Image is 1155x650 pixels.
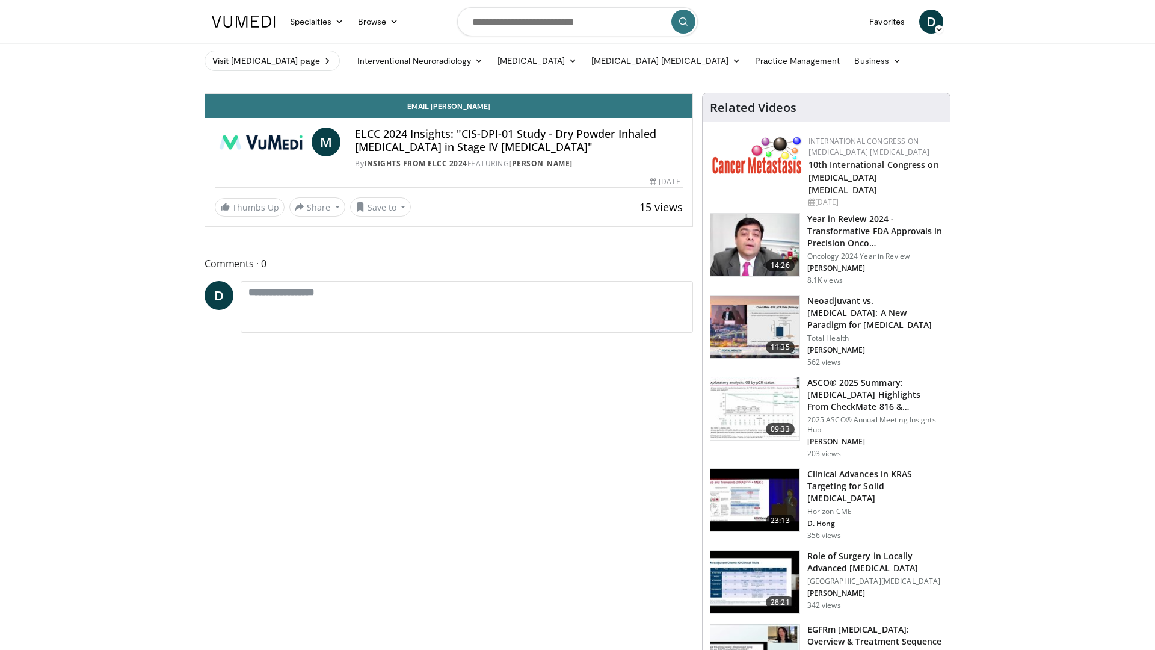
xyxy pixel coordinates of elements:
a: Specialties [283,10,351,34]
p: [PERSON_NAME] [807,437,943,447]
h4: ELCC 2024 Insights: "CIS-DPI-01 Study - Dry Powder Inhaled [MEDICAL_DATA] in Stage IV [MEDICAL_DA... [355,128,682,153]
p: Oncology 2024 Year in Review [807,252,943,261]
h3: Clinical Advances in KRAS Targeting for Solid [MEDICAL_DATA] [807,468,943,504]
p: Horizon CME [807,507,943,516]
div: By FEATURING [355,158,682,169]
img: 6ff8bc22-9509-4454-a4f8-ac79dd3b8976.png.150x105_q85_autocrop_double_scale_upscale_version-0.2.png [712,136,802,174]
p: Total Health [807,333,943,343]
img: Insights from ELCC 2024 [215,128,307,156]
img: ca6195e2-c3cf-4116-a631-e3c10f237ad7.150x105_q85_crop-smart_upscale.jpg [710,469,799,531]
h3: Neoadjuvant vs. [MEDICAL_DATA]: A New Paradigm for [MEDICAL_DATA] [807,295,943,331]
div: [DATE] [808,197,940,208]
a: Thumbs Up [215,198,285,217]
a: [MEDICAL_DATA] [490,49,584,73]
p: 342 views [807,601,841,610]
video-js: Video Player [205,93,692,94]
p: D. Hong [807,519,943,528]
p: 562 views [807,357,841,367]
span: 11:35 [766,341,795,353]
a: Business [847,49,908,73]
p: 2025 ASCO® Annual Meeting Insights Hub [807,415,943,435]
a: D [919,10,943,34]
p: [PERSON_NAME] [807,264,943,273]
a: Insights from ELCC 2024 [364,158,467,169]
a: 14:26 Year in Review 2024 - Transformative FDA Approvals in Precision Onco… Oncology 2024 Year in... [710,213,943,285]
a: 10th International Congress on [MEDICAL_DATA] [MEDICAL_DATA] [808,159,939,196]
a: 09:33 ASCO® 2025 Summary: [MEDICAL_DATA] Highlights From CheckMate 816 & NeoADAURA … 2025 ASCO® A... [710,377,943,459]
h3: Role of Surgery in Locally Advanced [MEDICAL_DATA] [807,550,943,574]
button: Share [289,197,345,217]
button: Save to [350,197,411,217]
p: [PERSON_NAME] [807,589,943,598]
a: [MEDICAL_DATA] [MEDICAL_DATA] [584,49,748,73]
img: a192caad-8af4-474a-8dbf-e4e4616af2c9.150x105_q85_crop-smart_upscale.jpg [710,296,799,358]
span: 28:21 [766,596,795,608]
a: Practice Management [748,49,847,73]
p: [GEOGRAPHIC_DATA][MEDICAL_DATA] [807,577,943,586]
img: VuMedi Logo [212,16,276,28]
span: 15 views [639,200,683,214]
div: [DATE] [650,176,682,187]
a: 28:21 Role of Surgery in Locally Advanced [MEDICAL_DATA] [GEOGRAPHIC_DATA][MEDICAL_DATA] [PERSON_... [710,550,943,614]
a: Interventional Neuroradiology [350,49,490,73]
a: 23:13 Clinical Advances in KRAS Targeting for Solid [MEDICAL_DATA] Horizon CME D. Hong 356 views [710,468,943,540]
a: Email [PERSON_NAME] [205,94,692,118]
p: [PERSON_NAME] [807,345,943,355]
a: [PERSON_NAME] [509,158,573,169]
h3: ASCO® 2025 Summary: [MEDICAL_DATA] Highlights From CheckMate 816 & NeoADAURA … [807,377,943,413]
a: D [205,281,233,310]
p: 203 views [807,449,841,459]
p: 356 views [807,531,841,540]
span: 09:33 [766,423,795,435]
a: M [312,128,340,156]
h4: Related Videos [710,101,796,115]
a: International Congress on [MEDICAL_DATA] [MEDICAL_DATA] [808,136,930,157]
img: 0cc2a885-86fe-47b5-b40f-7602b80c5040.150x105_q85_crop-smart_upscale.jpg [710,551,799,613]
a: 11:35 Neoadjuvant vs. [MEDICAL_DATA]: A New Paradigm for [MEDICAL_DATA] Total Health [PERSON_NAME... [710,295,943,367]
input: Search topics, interventions [457,7,698,36]
h3: Year in Review 2024 - Transformative FDA Approvals in Precision Onco… [807,213,943,249]
a: Visit [MEDICAL_DATA] page [205,51,340,71]
span: 23:13 [766,515,795,527]
p: 8.1K views [807,276,843,285]
a: Favorites [862,10,912,34]
img: 22cacae0-80e8-46c7-b946-25cff5e656fa.150x105_q85_crop-smart_upscale.jpg [710,214,799,276]
a: Browse [351,10,406,34]
h3: EGFRm [MEDICAL_DATA]: Overview & Treatment Sequence [807,624,943,648]
span: Comments 0 [205,256,693,271]
img: 33da1a77-025c-43da-bca2-cef0ed64bb02.150x105_q85_crop-smart_upscale.jpg [710,377,799,440]
span: 14:26 [766,259,795,271]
